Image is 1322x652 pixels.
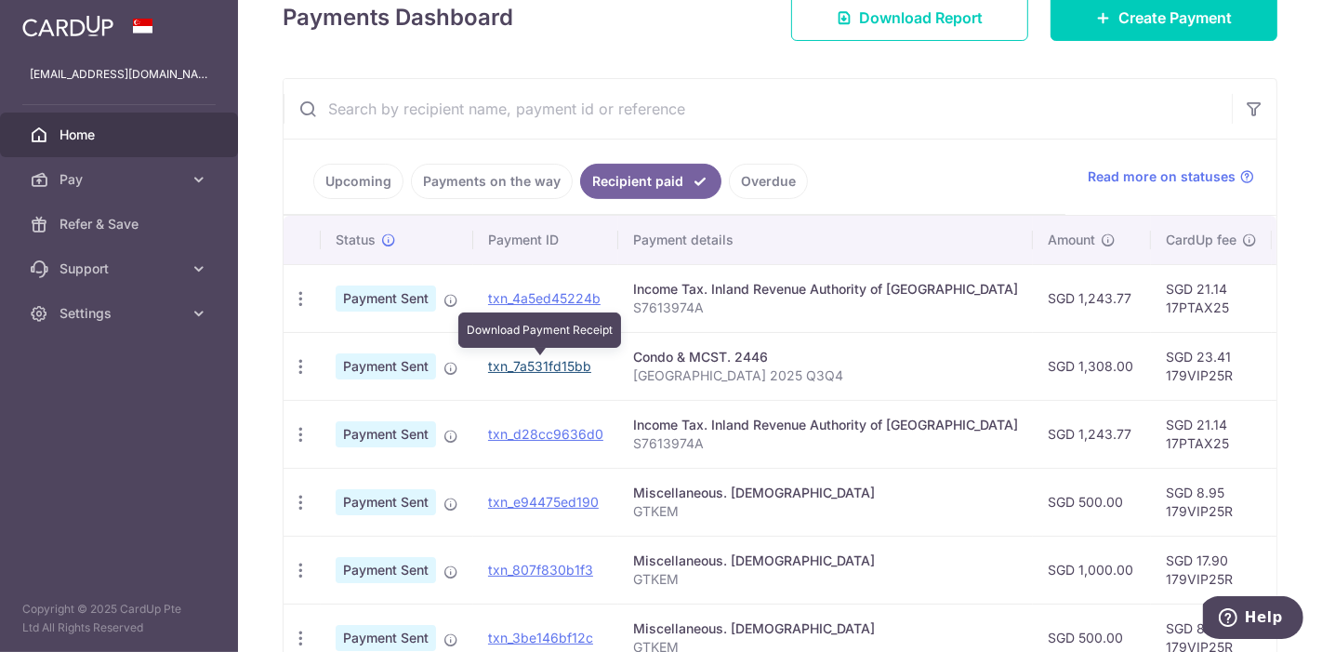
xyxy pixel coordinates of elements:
span: Status [336,231,376,249]
a: txn_4a5ed45224b [488,290,601,306]
p: GTKEM [633,502,1018,521]
a: Overdue [729,164,808,199]
div: Miscellaneous. [DEMOGRAPHIC_DATA] [633,552,1018,570]
td: SGD 1,243.77 [1033,400,1151,468]
span: Download Report [859,7,983,29]
td: SGD 21.14 17PTAX25 [1151,400,1272,468]
span: Create Payment [1118,7,1232,29]
h4: Payments Dashboard [283,1,513,34]
span: Payment Sent [336,625,436,651]
a: txn_3be146bf12c [488,630,593,645]
td: SGD 1,308.00 [1033,332,1151,400]
img: CardUp [22,15,113,37]
p: [EMAIL_ADDRESS][DOMAIN_NAME] [30,65,208,84]
div: Download Payment Receipt [458,313,621,348]
td: SGD 500.00 [1033,468,1151,536]
a: Payments on the way [411,164,573,199]
span: Settings [59,304,182,323]
span: Read more on statuses [1088,167,1236,186]
p: S7613974A [633,299,1018,317]
span: Payment Sent [336,421,436,447]
p: S7613974A [633,434,1018,453]
td: SGD 23.41 179VIP25R [1151,332,1272,400]
a: Recipient paid [580,164,721,199]
span: Payment Sent [336,489,436,515]
a: txn_7a531fd15bb [488,358,591,374]
a: txn_807f830b1f3 [488,562,593,578]
th: Payment details [618,216,1033,264]
div: Miscellaneous. [DEMOGRAPHIC_DATA] [633,484,1018,502]
td: SGD 1,000.00 [1033,536,1151,604]
input: Search by recipient name, payment id or reference [284,79,1232,139]
span: CardUp fee [1166,231,1236,249]
p: GTKEM [633,570,1018,589]
a: txn_d28cc9636d0 [488,426,603,442]
a: txn_e94475ed190 [488,494,599,510]
iframe: Opens a widget where you can find more information [1203,596,1303,643]
div: Miscellaneous. [DEMOGRAPHIC_DATA] [633,619,1018,638]
a: Upcoming [313,164,403,199]
span: Pay [59,170,182,189]
a: Read more on statuses [1088,167,1254,186]
td: SGD 1,243.77 [1033,264,1151,332]
span: Amount [1048,231,1095,249]
div: Condo & MCST. 2446 [633,348,1018,366]
span: Payment Sent [336,353,436,379]
span: Support [59,259,182,278]
td: SGD 21.14 17PTAX25 [1151,264,1272,332]
span: Home [59,126,182,144]
span: Payment Sent [336,286,436,312]
p: [GEOGRAPHIC_DATA] 2025 Q3Q4 [633,366,1018,385]
div: Income Tax. Inland Revenue Authority of [GEOGRAPHIC_DATA] [633,280,1018,299]
span: Payment Sent [336,557,436,583]
span: Refer & Save [59,215,182,233]
div: Income Tax. Inland Revenue Authority of [GEOGRAPHIC_DATA] [633,416,1018,434]
th: Payment ID [473,216,618,264]
td: SGD 8.95 179VIP25R [1151,468,1272,536]
td: SGD 17.90 179VIP25R [1151,536,1272,604]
